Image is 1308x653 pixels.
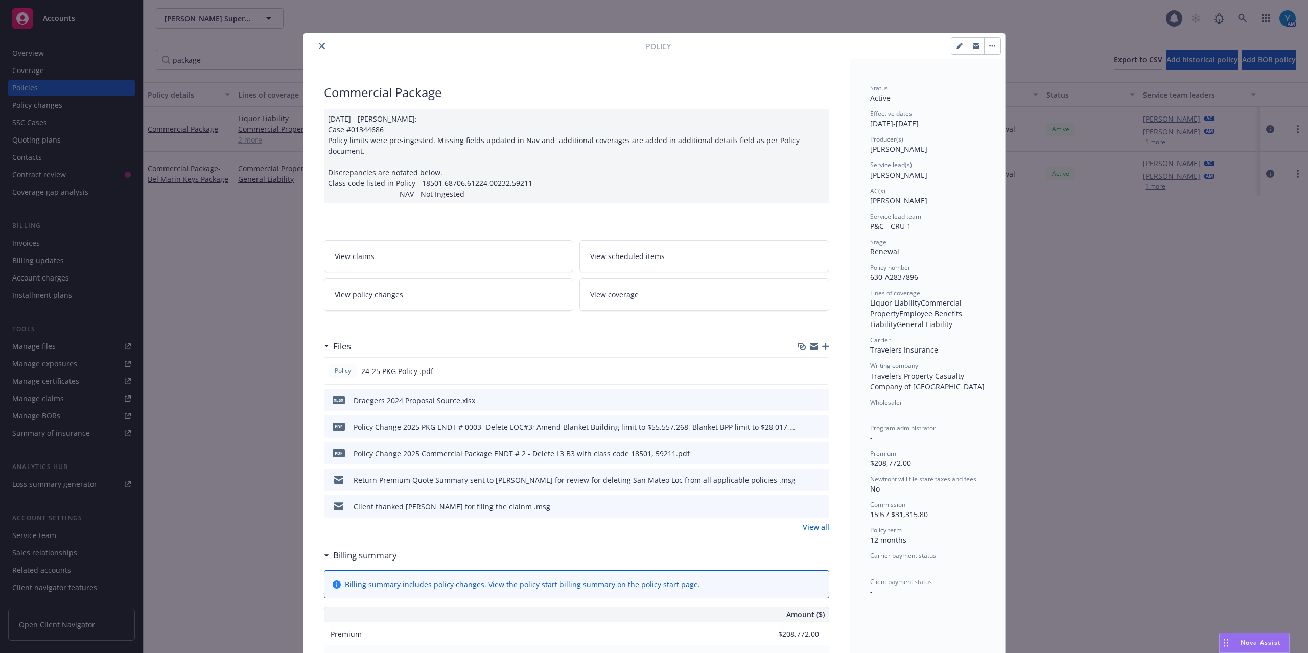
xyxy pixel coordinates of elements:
[870,238,886,246] span: Stage
[800,395,808,406] button: download file
[870,84,888,92] span: Status
[1220,633,1232,652] div: Drag to move
[324,84,829,101] div: Commercial Package
[590,251,665,262] span: View scheduled items
[1219,633,1290,653] button: Nova Assist
[870,449,896,458] span: Premium
[870,336,891,344] span: Carrier
[816,395,825,406] button: preview file
[324,340,351,353] div: Files
[335,251,375,262] span: View claims
[786,609,825,620] span: Amount ($)
[816,448,825,459] button: preview file
[870,407,873,417] span: -
[870,484,880,494] span: No
[870,398,902,407] span: Wholesaler
[870,458,911,468] span: $208,772.00
[870,298,921,308] span: Liquor Liability
[641,579,698,589] a: policy start page
[870,160,912,169] span: Service lead(s)
[803,522,829,532] a: View all
[333,340,351,353] h3: Files
[870,272,918,282] span: 630-A2837896
[646,41,671,52] span: Policy
[354,475,796,485] div: Return Premium Quote Summary sent to [PERSON_NAME] for review for deleting San Mateo Loc from all...
[800,422,808,432] button: download file
[333,366,353,376] span: Policy
[800,475,808,485] button: download file
[331,629,362,639] span: Premium
[361,366,433,377] span: 24-25 PKG Policy .pdf
[590,289,639,300] span: View coverage
[870,526,902,534] span: Policy term
[333,549,397,562] h3: Billing summary
[333,423,345,430] span: pdf
[870,309,964,329] span: Employee Benefits Liability
[579,278,829,311] a: View coverage
[816,501,825,512] button: preview file
[870,109,912,118] span: Effective dates
[870,551,936,560] span: Carrier payment status
[333,396,345,404] span: xlsx
[870,263,910,272] span: Policy number
[354,395,475,406] div: Draegers 2024 Proposal Source.xlsx
[354,501,550,512] div: Client thanked [PERSON_NAME] for filing the clainm .msg
[870,221,911,231] span: P&C - CRU 1
[870,587,873,596] span: -
[870,289,920,297] span: Lines of coverage
[870,93,891,103] span: Active
[579,240,829,272] a: View scheduled items
[870,212,921,221] span: Service lead team
[324,240,574,272] a: View claims
[870,433,873,442] span: -
[816,422,825,432] button: preview file
[870,424,936,432] span: Program administrator
[759,626,825,642] input: 0.00
[799,366,807,377] button: download file
[870,196,927,205] span: [PERSON_NAME]
[1241,638,1281,647] span: Nova Assist
[354,448,690,459] div: Policy Change 2025 Commercial Package ENDT # 2 - Delete L3 B3 with class code 18501, 59211.pdf
[800,501,808,512] button: download file
[324,278,574,311] a: View policy changes
[870,371,985,391] span: Travelers Property Casualty Company of [GEOGRAPHIC_DATA]
[815,366,825,377] button: preview file
[870,535,906,545] span: 12 months
[870,170,927,180] span: [PERSON_NAME]
[324,109,829,203] div: [DATE] - [PERSON_NAME]: Case #01344686 Policy limits were pre-ingested. Missing fields updated in...
[870,135,903,144] span: Producer(s)
[324,549,397,562] div: Billing summary
[870,509,928,519] span: 15% / $31,315.80
[897,319,952,329] span: General Liability
[870,298,964,318] span: Commercial Property
[870,109,985,129] div: [DATE] - [DATE]
[800,448,808,459] button: download file
[870,186,885,195] span: AC(s)
[870,345,938,355] span: Travelers Insurance
[335,289,403,300] span: View policy changes
[870,475,976,483] span: Newfront will file state taxes and fees
[816,475,825,485] button: preview file
[870,500,905,509] span: Commission
[345,579,700,590] div: Billing summary includes policy changes. View the policy start billing summary on the .
[870,144,927,154] span: [PERSON_NAME]
[333,449,345,457] span: pdf
[870,577,932,586] span: Client payment status
[316,40,328,52] button: close
[354,422,796,432] div: Policy Change 2025 PKG ENDT # 0003- Delete LOC#3; Amend Blanket Building limit to $55,557,268, Bl...
[870,361,918,370] span: Writing company
[870,561,873,571] span: -
[870,247,899,256] span: Renewal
